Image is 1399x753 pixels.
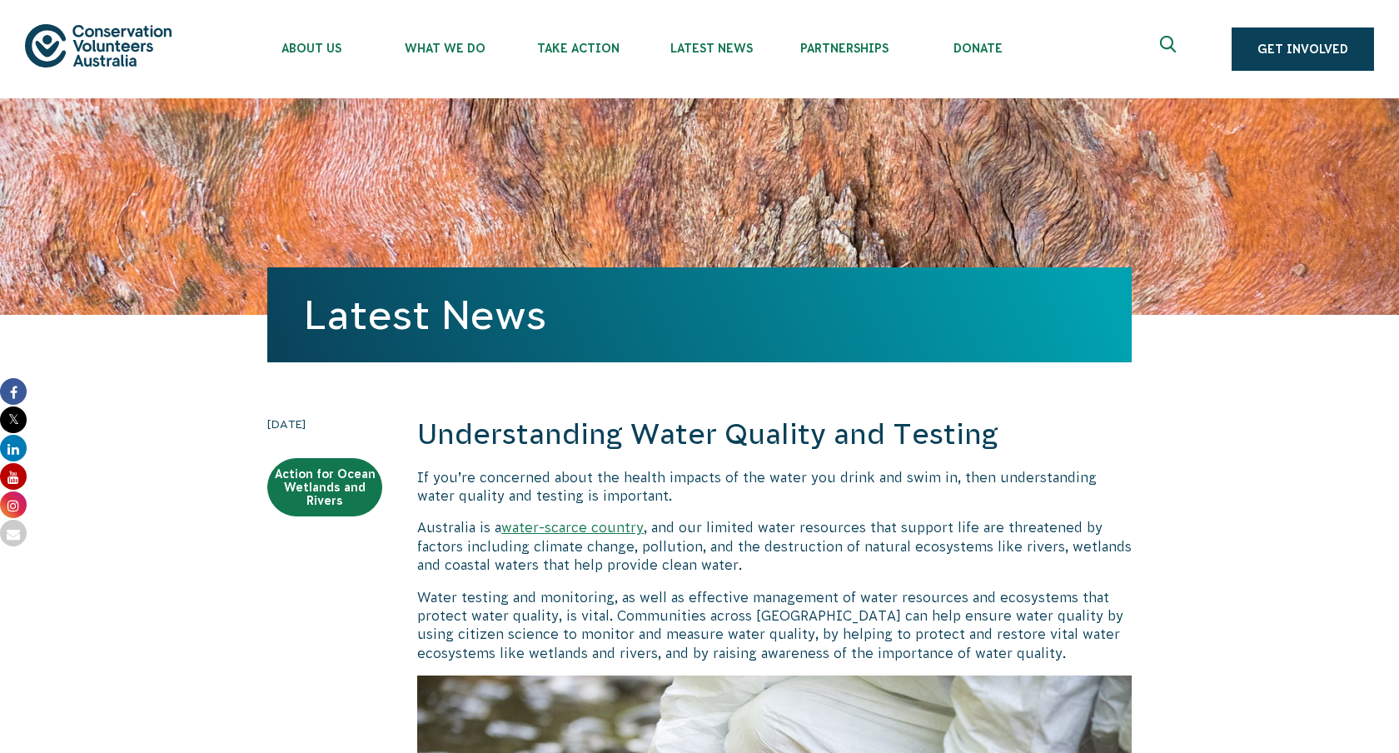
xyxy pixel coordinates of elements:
span: Latest News [645,42,778,55]
h2: Understanding Water Quality and Testing [417,415,1132,455]
p: Australia is a , and our limited water resources that support life are threatened by factors incl... [417,518,1132,574]
button: Expand search box Close search box [1150,29,1190,69]
a: Get Involved [1232,27,1374,71]
p: If you’re concerned about the health impacts of the water you drink and swim in, then understandi... [417,468,1132,506]
a: Action for Ocean Wetlands and Rivers [267,458,382,516]
p: Water testing and monitoring, as well as effective management of water resources and ecosystems t... [417,588,1132,663]
span: Donate [911,42,1044,55]
span: Partnerships [778,42,911,55]
time: [DATE] [267,415,382,433]
span: About Us [245,42,378,55]
span: What We Do [378,42,511,55]
a: water-scarce country [501,520,644,535]
a: Latest News [304,292,546,337]
span: Expand search box [1160,36,1181,62]
img: logo.svg [25,24,172,67]
span: Take Action [511,42,645,55]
